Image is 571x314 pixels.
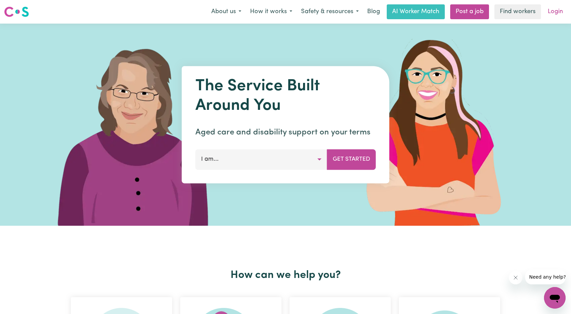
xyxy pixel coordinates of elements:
button: Safety & resources [297,5,363,19]
p: Aged care and disability support on your terms [195,126,376,138]
button: About us [207,5,246,19]
a: Find workers [494,4,541,19]
a: Post a job [450,4,489,19]
iframe: Close message [509,271,522,284]
h2: How can we help you? [67,269,504,282]
a: Blog [363,4,384,19]
iframe: Message from company [525,270,566,284]
span: Need any help? [4,5,41,10]
a: Careseekers logo [4,4,29,20]
img: Careseekers logo [4,6,29,18]
button: I am... [195,149,327,169]
button: How it works [246,5,297,19]
a: Login [544,4,567,19]
button: Get Started [327,149,376,169]
iframe: Button to launch messaging window [544,287,566,309]
a: AI Worker Match [387,4,445,19]
h1: The Service Built Around You [195,77,376,116]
